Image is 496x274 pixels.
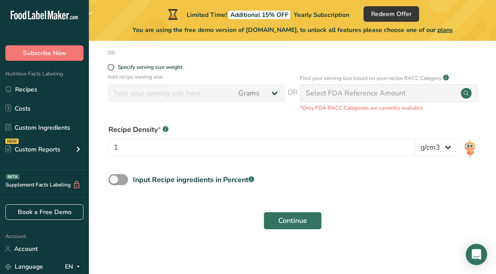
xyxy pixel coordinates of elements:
div: Open Intercom Messenger [466,244,487,265]
div: Recipe Density [108,124,415,135]
span: plans [437,26,453,34]
a: Book a Free Demo [5,204,84,220]
span: You are using the free demo version of [DOMAIN_NAME], to unlock all features please choose one of... [132,25,453,35]
div: Limited Time! [166,9,349,20]
p: Add recipe serving size. [108,73,285,81]
span: Additional 15% OFF [228,11,290,19]
div: NEW [5,139,19,144]
button: Redeem Offer [364,6,419,22]
span: OR [288,87,298,112]
span: Continue [278,215,307,226]
div: Select FDA Reference Amount [306,88,406,99]
div: Input Recipe ingredients in Percent [133,175,254,185]
p: Find your serving size based on your recipe RACC Category [300,74,441,82]
button: Continue [264,212,322,230]
div: EN [65,262,84,272]
p: *Only FDA RACC Categories are currently available [300,104,477,112]
span: Redeem Offer [371,9,412,19]
span: Subscribe Now [23,48,66,58]
span: Yearly Subscription [294,11,349,19]
div: Custom Reports [5,145,60,154]
div: Specify serving size weight [118,64,182,71]
input: Type your density here [108,139,415,156]
div: OR [108,49,115,57]
button: Subscribe Now [5,45,84,61]
img: ai-bot.1dcbe71.gif [464,139,476,159]
div: BETA [6,174,20,179]
input: Type your serving size here [108,84,233,102]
